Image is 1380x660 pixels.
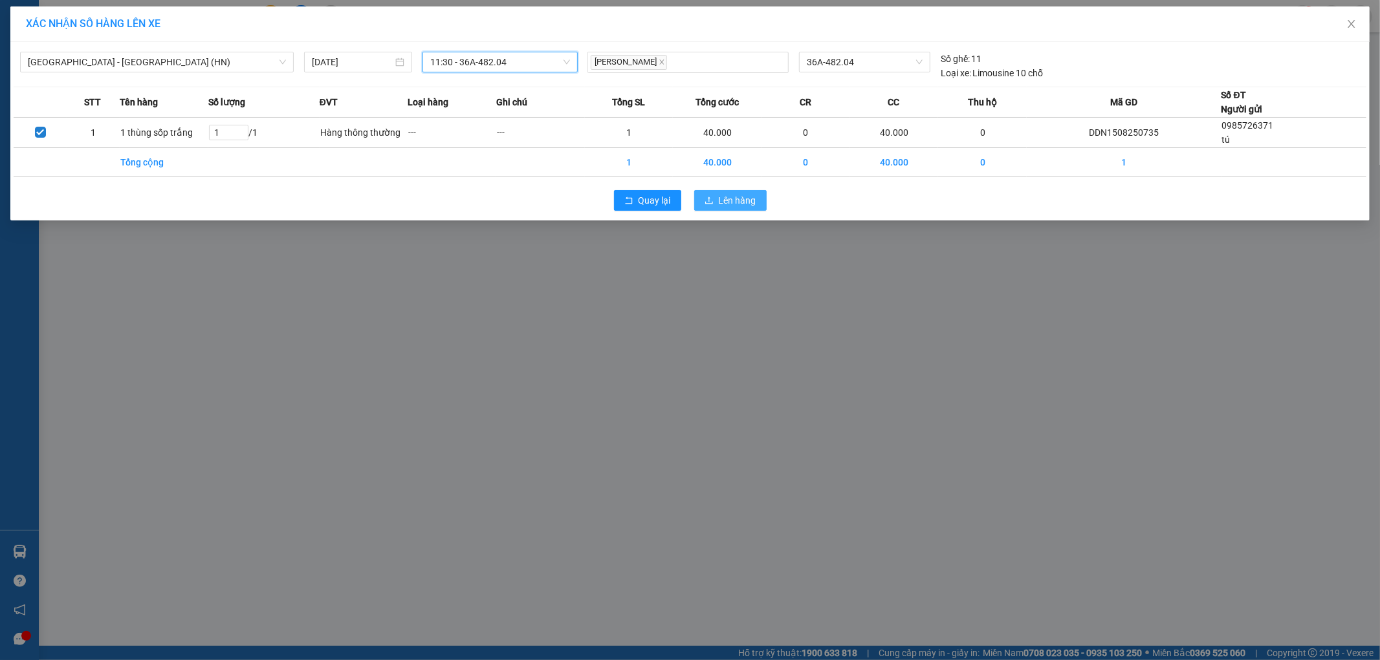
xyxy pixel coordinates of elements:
[1027,148,1221,177] td: 1
[761,118,850,148] td: 0
[673,118,761,148] td: 40.000
[612,95,645,109] span: Tổng SL
[941,52,982,66] div: 11
[591,55,667,70] span: [PERSON_NAME]
[1221,88,1263,116] div: Số ĐT Người gửi
[1333,6,1370,43] button: Close
[807,52,922,72] span: 36A-482.04
[320,118,408,148] td: Hàng thông thường
[941,66,1044,80] div: Limousine 10 chỗ
[705,196,714,206] span: upload
[585,148,674,177] td: 1
[430,52,570,72] span: 11:30 - 36A-482.04
[941,66,971,80] span: Loại xe:
[719,193,756,208] span: Lên hàng
[624,196,633,206] span: rollback
[800,95,811,109] span: CR
[120,118,208,148] td: 1 thùng sốp trắng
[938,148,1027,177] td: 0
[585,118,674,148] td: 1
[761,148,850,177] td: 0
[1110,95,1137,109] span: Mã GD
[659,59,665,65] span: close
[120,95,158,109] span: Tên hàng
[496,95,527,109] span: Ghi chú
[28,52,286,72] span: Thanh Hóa - Tây Hồ (HN)
[614,190,681,211] button: rollbackQuay lại
[639,193,671,208] span: Quay lại
[673,148,761,177] td: 40.000
[888,95,900,109] span: CC
[941,52,970,66] span: Số ghế:
[694,190,767,211] button: uploadLên hàng
[67,118,120,148] td: 1
[850,118,939,148] td: 40.000
[26,17,160,30] span: XÁC NHẬN SỐ HÀNG LÊN XE
[938,118,1027,148] td: 0
[312,55,393,69] input: 15/08/2025
[496,118,585,148] td: ---
[208,118,320,148] td: / 1
[1222,134,1231,145] span: tú
[1222,120,1274,131] span: 0985726371
[1027,118,1221,148] td: DDN1508250735
[120,148,208,177] td: Tổng cộng
[850,148,939,177] td: 40.000
[85,95,102,109] span: STT
[320,95,338,109] span: ĐVT
[208,95,245,109] span: Số lượng
[1346,19,1357,29] span: close
[408,95,449,109] span: Loại hàng
[968,95,997,109] span: Thu hộ
[695,95,739,109] span: Tổng cước
[408,118,497,148] td: ---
